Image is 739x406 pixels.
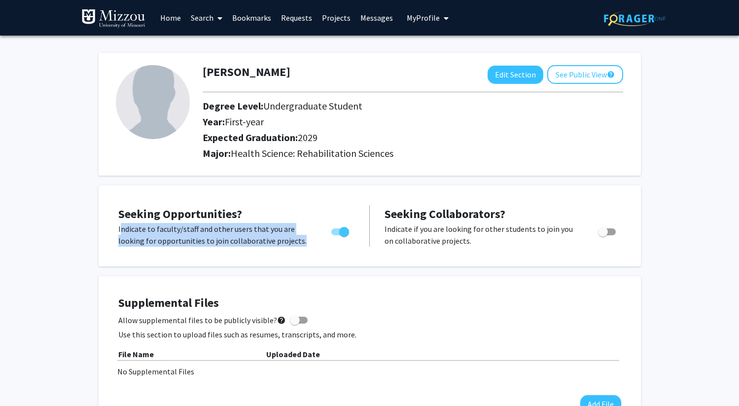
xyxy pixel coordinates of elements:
div: Toggle [327,223,354,238]
h2: Degree Level: [203,100,568,112]
span: 2029 [298,131,317,144]
div: No Supplemental Files [117,366,622,377]
span: Health Science: Rehabilitation Sciences [231,147,393,159]
a: Requests [276,0,317,35]
span: Seeking Collaborators? [385,206,505,221]
a: Projects [317,0,355,35]
a: Bookmarks [227,0,276,35]
span: Seeking Opportunities? [118,206,242,221]
img: ForagerOne Logo [604,11,666,26]
h4: Supplemental Files [118,296,621,310]
b: Uploaded Date [266,349,320,359]
h2: Year: [203,116,568,128]
mat-icon: help [607,69,615,80]
mat-icon: help [277,314,286,326]
h2: Expected Graduation: [203,132,568,144]
b: File Name [118,349,154,359]
div: Toggle [594,223,621,238]
span: First-year [225,115,264,128]
a: Messages [355,0,398,35]
span: My Profile [407,13,440,23]
button: See Public View [547,65,623,84]
h2: Major: [203,148,623,159]
p: Indicate to faculty/staff and other users that you are looking for opportunities to join collabor... [118,223,313,247]
button: Edit Section [488,66,543,84]
h1: [PERSON_NAME] [203,65,290,79]
a: Search [186,0,227,35]
img: Profile Picture [116,65,190,139]
img: University of Missouri Logo [81,9,145,29]
iframe: Chat [7,362,42,399]
p: Use this section to upload files such as resumes, transcripts, and more. [118,329,621,340]
p: Indicate if you are looking for other students to join you on collaborative projects. [385,223,579,247]
a: Home [155,0,186,35]
span: Allow supplemental files to be publicly visible? [118,314,286,326]
span: Undergraduate Student [263,100,362,112]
